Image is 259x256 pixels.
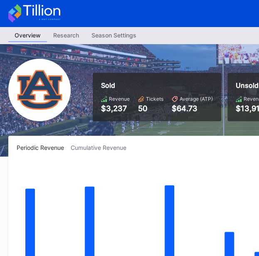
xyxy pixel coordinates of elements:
div: Tickets [146,96,163,102]
div: 50 [138,104,163,113]
div: Average (ATP) [180,96,213,102]
div: Revenue [109,96,130,102]
a: Research [47,29,85,42]
div: Cumulative Revenue [71,144,133,151]
a: Overview [8,29,47,42]
div: Periodic Revenue [17,144,71,151]
div: $3,237 [101,104,130,113]
div: Sold [101,81,213,89]
a: Season Settings [85,29,143,42]
div: Season Settings [85,29,143,41]
div: Research [47,29,85,41]
div: $64.73 [172,104,213,113]
img: Revel_Auburn_Tigers_Football_Secondary.png [8,59,71,121]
